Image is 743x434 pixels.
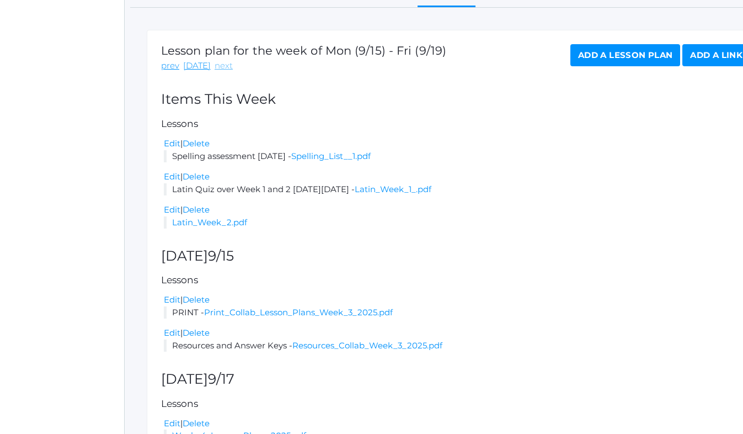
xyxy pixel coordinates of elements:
a: Delete [183,204,210,215]
h1: Lesson plan for the week of Mon (9/15) - Fri (9/19) [161,44,446,57]
a: Edit [164,138,180,149]
a: Latin_Week_2.pdf [172,217,247,227]
a: Spelling_List__1.pdf [291,151,371,161]
a: Delete [183,418,210,428]
a: Edit [164,171,180,182]
span: 9/15 [208,247,234,264]
a: Edit [164,418,180,428]
a: Edit [164,327,180,338]
a: Add a Lesson Plan [570,44,680,66]
a: Latin_Week_1_.pdf [355,184,431,194]
a: Delete [183,138,210,149]
a: Edit [164,204,180,215]
a: Delete [183,294,210,305]
a: Delete [183,171,210,182]
a: Resources_Collab_Week_3_2025.pdf [292,340,442,351]
a: prev [161,60,179,72]
a: next [215,60,233,72]
a: Edit [164,294,180,305]
a: [DATE] [183,60,211,72]
a: Print_Collab_Lesson_Plans_Week_3_2025.pdf [204,307,393,317]
a: Delete [183,327,210,338]
span: 9/17 [208,371,234,387]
